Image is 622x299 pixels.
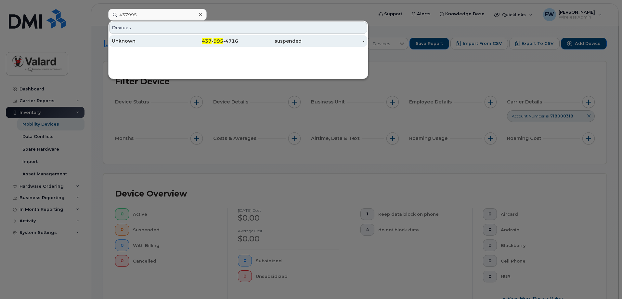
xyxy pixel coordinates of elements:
[175,38,239,44] div: - -4716
[238,38,302,44] div: suspended
[109,21,367,34] div: Devices
[302,38,365,44] div: -
[202,38,212,44] span: 437
[109,35,367,47] a: Unknown437-995-4716suspended-
[214,38,223,44] span: 995
[112,38,175,44] div: Unknown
